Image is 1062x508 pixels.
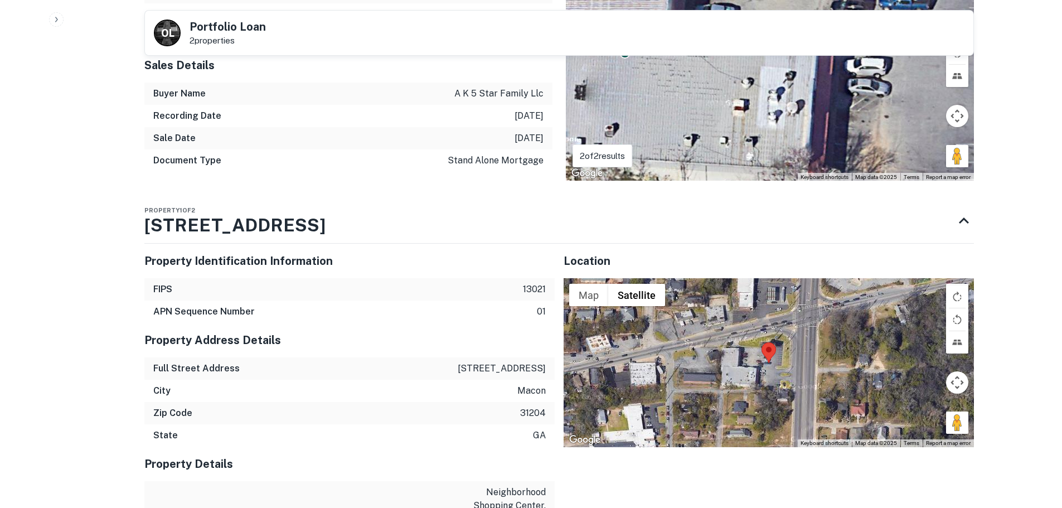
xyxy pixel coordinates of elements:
p: 2 of 2 results [580,149,625,163]
button: Map camera controls [946,105,968,127]
h6: Document Type [153,154,221,167]
h6: State [153,429,178,442]
button: Map camera controls [946,371,968,394]
p: O L [161,26,173,41]
p: [STREET_ADDRESS] [458,362,546,375]
h5: Location [564,253,974,269]
p: 31204 [520,407,546,420]
h6: Recording Date [153,109,221,123]
a: Report a map error [926,440,971,446]
button: Rotate map counterclockwise [946,308,968,331]
button: Show satellite imagery [608,284,665,306]
button: Keyboard shortcuts [801,439,848,447]
p: stand alone mortgage [448,154,544,167]
button: Tilt map [946,331,968,354]
h5: Property Identification Information [144,253,555,269]
p: [DATE] [515,109,544,123]
h5: Sales Details [144,57,552,74]
span: Property 1 of 2 [144,207,195,214]
h5: Property Details [144,456,555,472]
h5: Property Address Details [144,332,555,349]
img: Google [569,166,605,181]
p: [DATE] [515,132,544,145]
img: Google [566,433,603,447]
button: Toggle fullscreen view [946,284,968,306]
svg: Estimate is based on a standard schedule for this type of loan. [244,9,254,20]
h5: Portfolio Loan [190,21,266,32]
h6: Buyer Name [153,87,206,100]
button: Show street map [569,284,608,306]
h6: Estimated Due Date [153,8,254,21]
p: 2 properties [190,36,266,46]
a: Open this area in Google Maps (opens a new window) [566,433,603,447]
h6: Sale Date [153,132,196,145]
span: Map data ©2025 [855,440,897,446]
button: Drag Pegman onto the map to open Street View [946,145,968,167]
h6: FIPS [153,283,172,296]
a: Terms (opens in new tab) [904,440,919,446]
p: ga [533,429,546,442]
p: [DATE] [515,8,544,21]
button: Rotate map clockwise [946,286,968,308]
h6: Full Street Address [153,362,240,375]
iframe: Chat Widget [1006,419,1062,472]
p: 01 [537,305,546,318]
button: Keyboard shortcuts [801,173,848,181]
h6: Zip Code [153,407,192,420]
p: 13021 [523,283,546,296]
a: Open this area in Google Maps (opens a new window) [569,166,605,181]
h3: [STREET_ADDRESS] [144,212,326,239]
a: Terms (opens in new tab) [904,174,919,180]
p: a k 5 star family llc [454,87,544,100]
button: Tilt map [946,65,968,87]
p: macon [517,384,546,398]
a: Report a map error [926,174,971,180]
div: Property1of2[STREET_ADDRESS] [144,199,974,243]
span: Map data ©2025 [855,174,897,180]
h6: City [153,384,171,398]
h6: APN Sequence Number [153,305,255,318]
button: Drag Pegman onto the map to open Street View [946,412,968,434]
